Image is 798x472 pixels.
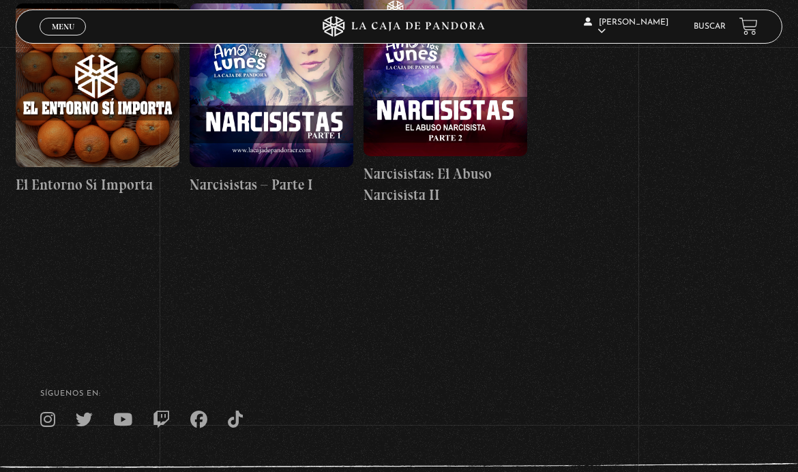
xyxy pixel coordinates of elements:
a: View your shopping cart [739,17,758,35]
h4: SÍguenos en: [40,390,758,398]
span: Cerrar [47,34,79,44]
h4: Narcisistas – Parte I [190,174,353,196]
h4: El Entorno Sí Importa [16,174,179,196]
span: [PERSON_NAME] [584,18,668,35]
h4: Narcisistas: El Abuso Narcisista II [364,163,527,206]
a: Buscar [694,23,726,31]
span: Menu [52,23,74,31]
